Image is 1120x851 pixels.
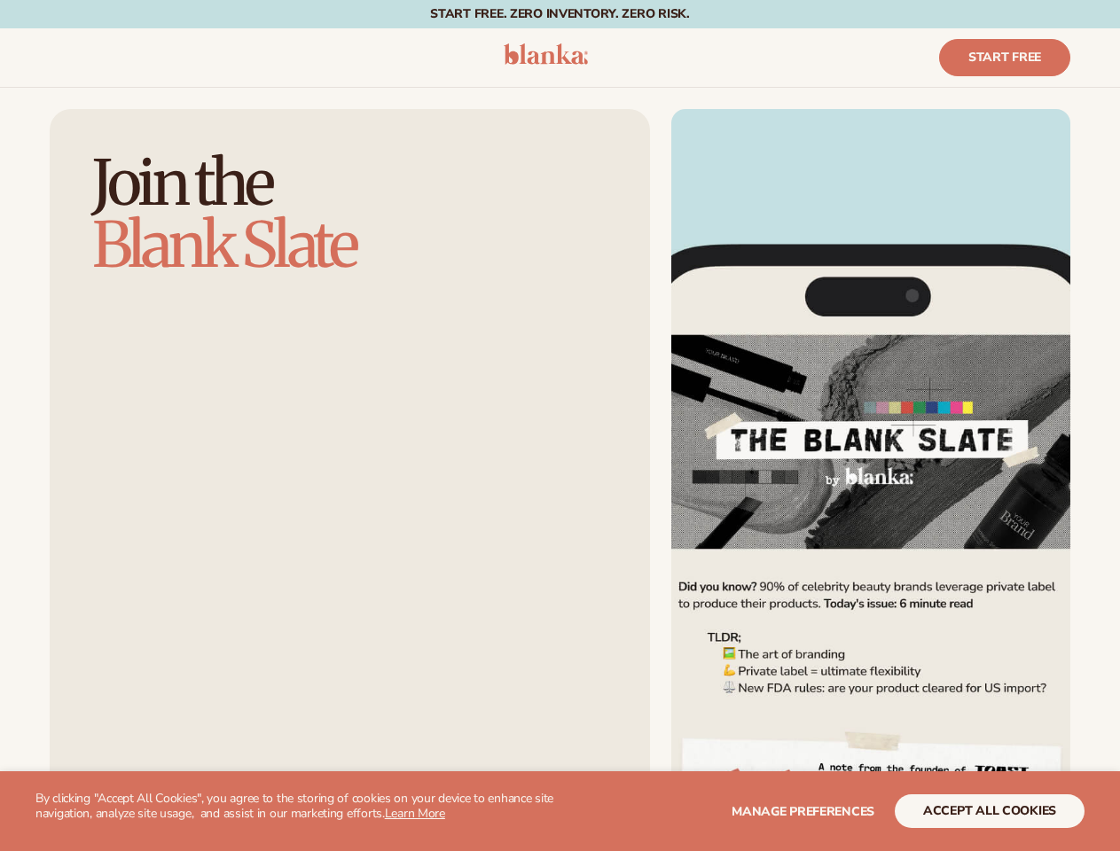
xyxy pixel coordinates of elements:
p: By clicking "Accept All Cookies", you agree to the storing of cookies on your device to enhance s... [35,792,560,822]
h1: Join the [92,152,607,762]
span: Blank Slate [92,206,356,284]
button: Manage preferences [732,794,874,828]
button: accept all cookies [895,794,1085,828]
img: logo [504,43,588,65]
a: logo [504,43,588,72]
iframe: Blank slate - landing page subscribe [92,276,607,753]
a: Learn More [385,805,445,822]
p: Start free. zero inventory. zero risk. [430,8,689,20]
span: Manage preferences [732,803,874,820]
a: Start free [939,39,1070,76]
